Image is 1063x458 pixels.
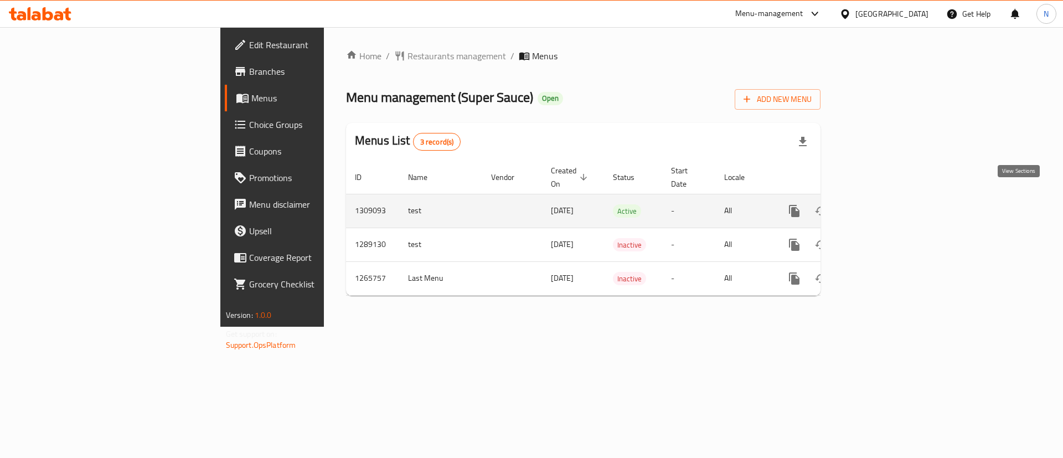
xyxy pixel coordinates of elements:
span: Coupons [249,145,389,158]
span: Name [408,171,442,184]
button: Change Status [808,265,834,292]
button: Change Status [808,231,834,258]
h2: Menus List [355,132,461,151]
td: - [662,228,715,261]
span: Grocery Checklist [249,277,389,291]
a: Menu disclaimer [225,191,398,218]
button: Change Status [808,198,834,224]
span: Locale [724,171,759,184]
th: Actions [772,161,896,194]
span: Inactive [613,272,646,285]
span: Version: [226,308,253,322]
span: Upsell [249,224,389,238]
span: Edit Restaurant [249,38,389,52]
td: All [715,194,772,228]
div: Active [613,204,641,218]
button: more [781,231,808,258]
div: Open [538,92,563,105]
span: Start Date [671,164,702,191]
li: / [510,49,514,63]
span: Get support on: [226,327,277,341]
span: Choice Groups [249,118,389,131]
table: enhanced table [346,161,896,296]
a: Menus [225,85,398,111]
a: Support.OpsPlatform [226,338,296,352]
span: 1.0.0 [255,308,272,322]
span: Add New Menu [744,92,812,106]
span: N [1044,8,1049,20]
a: Restaurants management [394,49,506,63]
span: Promotions [249,171,389,184]
a: Edit Restaurant [225,32,398,58]
span: Branches [249,65,389,78]
span: Open [538,94,563,103]
td: All [715,228,772,261]
button: more [781,265,808,292]
a: Coverage Report [225,244,398,271]
td: - [662,194,715,228]
a: Branches [225,58,398,85]
a: Promotions [225,164,398,191]
button: more [781,198,808,224]
span: ID [355,171,376,184]
a: Coupons [225,138,398,164]
div: Menu-management [735,7,803,20]
div: Total records count [413,133,461,151]
span: Restaurants management [407,49,506,63]
td: Last Menu [399,261,482,295]
span: Active [613,205,641,218]
span: Created On [551,164,591,191]
button: Add New Menu [735,89,821,110]
div: [GEOGRAPHIC_DATA] [855,8,928,20]
span: Coverage Report [249,251,389,264]
td: All [715,261,772,295]
span: [DATE] [551,271,574,285]
span: [DATE] [551,203,574,218]
span: [DATE] [551,237,574,251]
span: Vendor [491,171,529,184]
td: - [662,261,715,295]
span: Status [613,171,649,184]
span: Menus [532,49,558,63]
span: 3 record(s) [414,137,461,147]
div: Export file [789,128,816,155]
div: Inactive [613,238,646,251]
span: Inactive [613,239,646,251]
span: Menu disclaimer [249,198,389,211]
span: Menus [251,91,389,105]
a: Upsell [225,218,398,244]
a: Choice Groups [225,111,398,138]
a: Grocery Checklist [225,271,398,297]
td: test [399,194,482,228]
span: Menu management ( Super Sauce ) [346,85,533,110]
td: test [399,228,482,261]
nav: breadcrumb [346,49,821,63]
